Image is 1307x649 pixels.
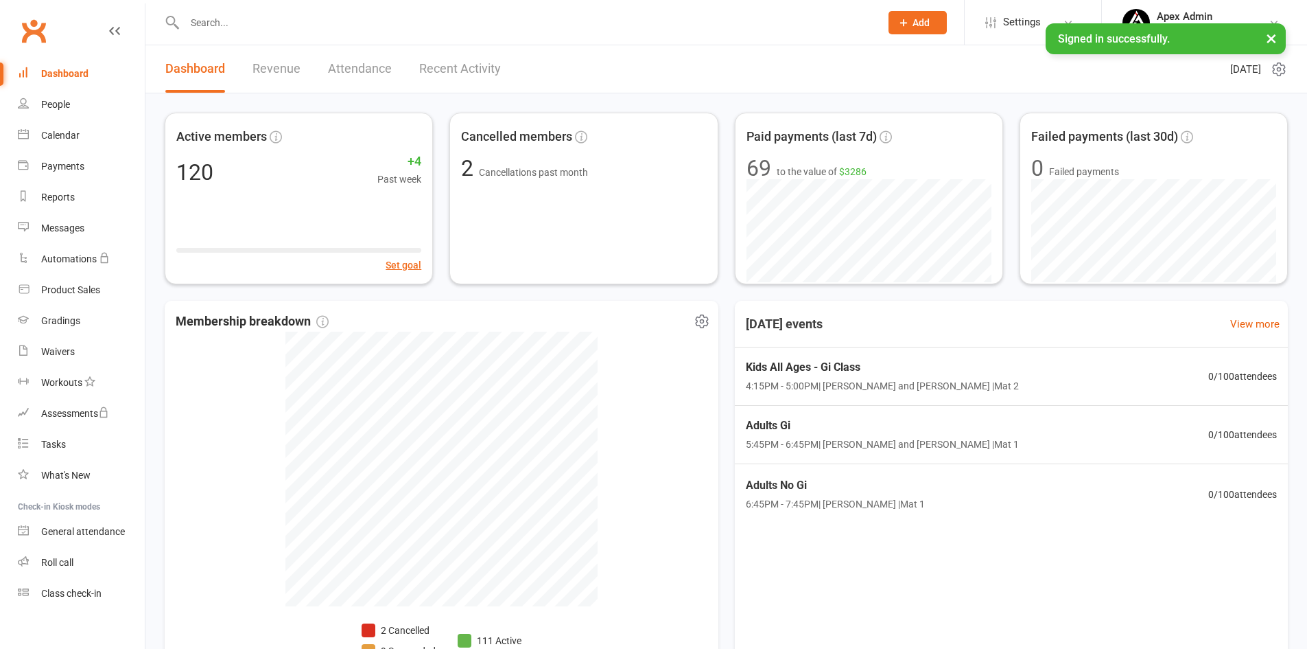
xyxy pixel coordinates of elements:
div: Automations [41,253,97,264]
div: 69 [746,157,771,179]
a: Dashboard [165,45,225,93]
span: Membership breakdown [176,312,329,332]
div: Waivers [41,346,75,357]
a: Reports [18,182,145,213]
a: Workouts [18,367,145,398]
div: Class check-in [41,588,102,599]
span: 2 [461,155,479,181]
a: What's New [18,460,145,491]
img: thumb_image1745496852.png [1122,9,1150,36]
div: Gradings [41,315,80,326]
span: 0 / 100 attendees [1208,486,1277,501]
a: Tasks [18,429,145,460]
a: Automations [18,244,145,275]
a: Calendar [18,120,145,151]
div: Assessments [41,408,109,419]
div: 0 [1031,157,1044,179]
div: Calendar [41,130,80,141]
a: Product Sales [18,275,145,306]
span: Paid payments (last 7d) [746,127,877,147]
span: 4:15PM - 5:00PM | [PERSON_NAME] and [PERSON_NAME] | Mat 2 [746,378,1019,394]
button: × [1259,23,1284,53]
button: Set goal [386,258,421,273]
a: Dashboard [18,58,145,89]
span: Settings [1003,7,1041,38]
div: Roll call [41,557,73,568]
a: View more [1230,316,1280,332]
a: Payments [18,151,145,182]
span: $3286 [839,166,867,177]
span: +4 [377,152,421,172]
span: Adults Gi [746,417,1019,435]
div: Dashboard [41,68,89,79]
div: What's New [41,470,91,481]
span: Active members [176,127,267,147]
a: General attendance kiosk mode [18,516,145,547]
span: 6:45PM - 7:45PM | [PERSON_NAME] | Mat 1 [746,497,925,512]
span: 0 / 100 attendees [1208,369,1277,384]
span: Adults No Gi [746,476,925,494]
span: Cancelled members [461,127,572,147]
span: Signed in successfully. [1058,32,1170,45]
a: Recent Activity [419,45,501,93]
a: Clubworx [16,14,51,48]
a: Messages [18,213,145,244]
div: Apex Admin [1157,10,1212,23]
a: Waivers [18,337,145,367]
span: 5:45PM - 6:45PM | [PERSON_NAME] and [PERSON_NAME] | Mat 1 [746,437,1019,452]
span: Add [912,17,930,28]
div: 120 [176,161,213,183]
div: Apex BJJ [1157,23,1212,35]
a: People [18,89,145,120]
div: Reports [41,192,75,203]
li: 111 Active [458,633,521,648]
div: Payments [41,161,84,172]
div: People [41,99,70,110]
input: Search... [180,13,871,32]
li: 2 Cancelled [362,623,436,638]
span: [DATE] [1230,61,1261,78]
span: Cancellations past month [479,167,588,178]
a: Class kiosk mode [18,578,145,609]
div: Workouts [41,377,82,388]
span: Failed payments [1049,164,1119,179]
button: Add [888,11,947,34]
div: General attendance [41,526,125,537]
a: Assessments [18,398,145,429]
span: Kids All Ages - Gi Class [746,358,1019,376]
a: Attendance [328,45,392,93]
a: Roll call [18,547,145,578]
div: Messages [41,223,84,234]
span: to the value of [777,164,867,179]
span: 0 / 100 attendees [1208,427,1277,442]
a: Gradings [18,306,145,337]
span: Failed payments (last 30d) [1031,127,1178,147]
div: Product Sales [41,284,100,295]
span: Past week [377,172,421,187]
a: Revenue [252,45,301,93]
h3: [DATE] events [735,312,834,337]
div: Tasks [41,439,66,450]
